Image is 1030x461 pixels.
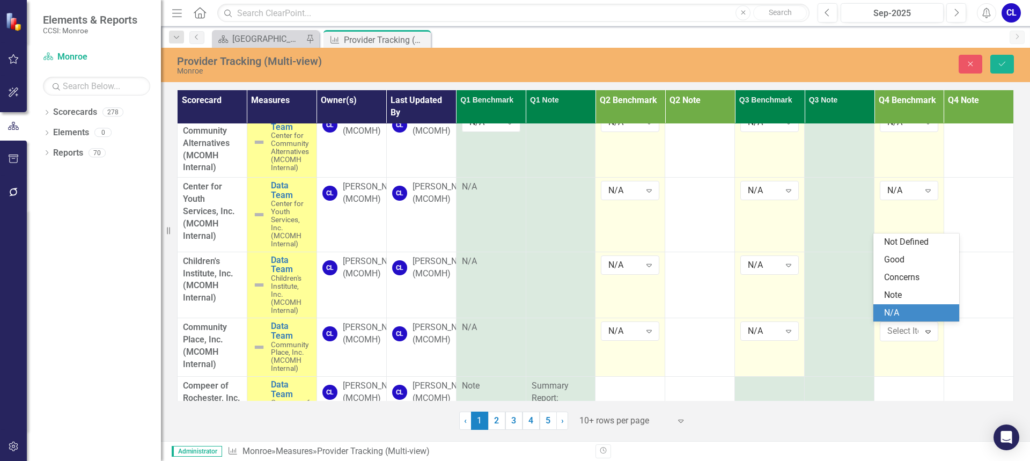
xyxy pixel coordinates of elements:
span: Community Place, Inc. (MCOMH Internal) [183,322,227,369]
span: N/A [462,322,477,332]
input: Search ClearPoint... [217,4,810,23]
div: CL [392,186,407,201]
div: [PERSON_NAME] (MCOMH) [413,380,477,405]
span: Administrator [172,446,222,457]
div: » » [227,445,587,458]
small: CCSI: Monroe [43,26,137,35]
div: N/A [748,325,779,338]
input: Search Below... [43,77,150,96]
div: Not Defined [884,236,953,248]
div: N/A [884,307,953,319]
a: Scorecards [53,106,97,119]
div: [PERSON_NAME] (MCOMH) [343,255,407,280]
div: Provider Tracking (Multi-view) [317,446,430,456]
div: [PERSON_NAME] (MCOMH) [413,181,477,206]
button: Sep-2025 [841,3,944,23]
div: [PERSON_NAME] (MCOMH) [413,113,477,137]
div: 278 [102,108,123,117]
span: Note [462,380,480,391]
span: Children's Institute, Inc. (MCOMH Internal) [271,274,301,314]
div: CL [322,385,337,400]
a: Data Team [271,321,311,340]
div: CL [322,186,337,201]
div: Provider Tracking (Multi-view) [344,33,428,47]
img: Not Defined [253,279,266,291]
a: Monroe [242,446,271,456]
div: [PERSON_NAME] (MCOMH) [343,380,407,405]
button: Search [753,5,807,20]
a: Measures [276,446,313,456]
span: Compeer of Rochester, Inc. (MCOMH Internal) [183,380,240,428]
span: Search [769,8,792,17]
span: N/A [462,181,477,192]
span: 1 [471,412,488,430]
a: [GEOGRAPHIC_DATA] [215,32,303,46]
div: CL [392,118,407,133]
img: Not Defined [253,136,266,149]
span: Center for Youth Services, Inc. (MCOMH Internal) [183,181,235,240]
div: N/A [748,185,779,197]
div: CL [392,260,407,275]
div: Monroe [177,67,646,75]
a: 2 [488,412,505,430]
div: Concerns [884,272,953,284]
div: Good [884,254,953,266]
div: 0 [94,128,112,137]
span: N/A [462,256,477,266]
span: Elements & Reports [43,13,137,26]
span: › [561,415,564,426]
div: N/A [748,259,779,271]
span: Center for Youth Services, Inc. (MCOMH Internal) [271,199,304,248]
img: ClearPoint Strategy [5,12,24,31]
a: Monroe [43,51,150,63]
div: [PERSON_NAME] (MCOMH) [343,321,407,346]
div: Open Intercom Messenger [994,425,1019,450]
span: Center for Community Alternatives (MCOMH Internal) [271,131,309,172]
a: Data Team [271,255,311,274]
div: Provider Tracking (Multi-view) [177,55,646,67]
a: 5 [540,412,557,430]
div: N/A [608,325,640,338]
div: CL [322,326,337,341]
span: ‹ [464,415,467,426]
a: 3 [505,412,523,430]
a: Elements [53,127,89,139]
div: CL [322,118,337,133]
img: Not Defined [253,341,266,354]
div: Sep-2025 [844,7,940,20]
span: Center for Community Alternatives (MCOMH Internal) [183,113,230,172]
span: Community Place, Inc. (MCOMH Internal) [271,340,308,373]
div: CL [392,385,407,400]
a: Data Team [271,380,311,399]
div: N/A [887,185,919,197]
div: [PERSON_NAME] (MCOMH) [343,181,407,206]
a: Data Team [271,181,311,200]
div: N/A [608,185,640,197]
div: Note [884,289,953,302]
div: [PERSON_NAME] (MCOMH) [413,255,477,280]
span: Children's Institute, Inc. (MCOMH Internal) [183,256,233,303]
div: CL [322,260,337,275]
span: Compeer of Rochester, Inc. (MCOMH Internal) [271,398,310,439]
img: Not Defined [253,208,266,221]
div: CL [392,326,407,341]
div: [PERSON_NAME] (MCOMH) [413,321,477,346]
a: 4 [523,412,540,430]
div: [GEOGRAPHIC_DATA] [232,32,303,46]
a: Reports [53,147,83,159]
div: N/A [608,259,640,271]
button: CL [1002,3,1021,23]
div: 70 [89,148,106,157]
div: [PERSON_NAME] (MCOMH) [343,113,407,137]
